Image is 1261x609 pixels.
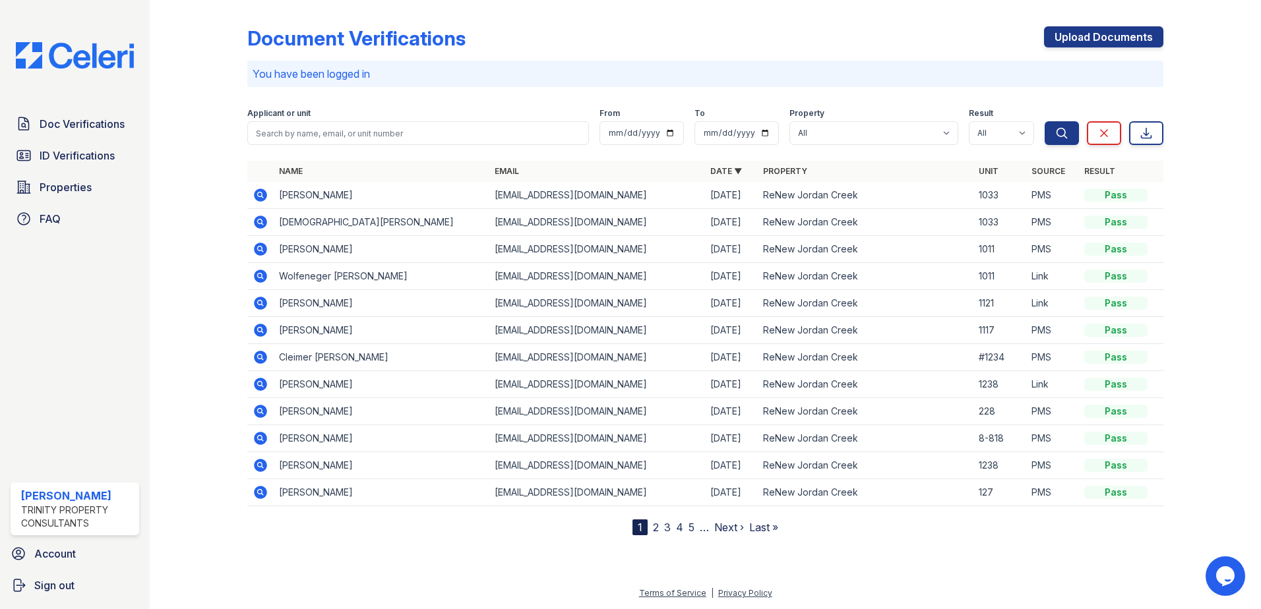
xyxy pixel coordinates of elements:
td: [DATE] [705,263,758,290]
a: Account [5,540,144,567]
a: 4 [676,521,683,534]
img: CE_Logo_Blue-a8612792a0a2168367f1c8372b55b34899dd931a85d93a1a3d3e32e68fde9ad4.png [5,42,144,69]
label: Property [789,108,824,119]
div: | [711,588,714,598]
td: [DATE] [705,209,758,236]
div: Pass [1084,378,1148,391]
a: 5 [689,521,694,534]
td: [EMAIL_ADDRESS][DOMAIN_NAME] [489,290,705,317]
td: PMS [1026,317,1079,344]
td: PMS [1026,344,1079,371]
a: Terms of Service [639,588,706,598]
div: Pass [1084,486,1148,499]
a: Email [495,166,519,176]
div: Pass [1084,405,1148,418]
td: ReNew Jordan Creek [758,398,973,425]
label: To [694,108,705,119]
a: 3 [664,521,671,534]
td: Link [1026,290,1079,317]
td: [EMAIL_ADDRESS][DOMAIN_NAME] [489,371,705,398]
td: 1033 [973,209,1026,236]
td: [DATE] [705,479,758,506]
td: PMS [1026,425,1079,452]
div: Pass [1084,270,1148,283]
td: ReNew Jordan Creek [758,182,973,209]
a: Date ▼ [710,166,742,176]
td: [DATE] [705,452,758,479]
td: [EMAIL_ADDRESS][DOMAIN_NAME] [489,479,705,506]
label: Result [969,108,993,119]
span: FAQ [40,211,61,227]
td: 1121 [973,290,1026,317]
td: [PERSON_NAME] [274,398,489,425]
td: ReNew Jordan Creek [758,236,973,263]
td: [PERSON_NAME] [274,452,489,479]
td: [DATE] [705,236,758,263]
div: Pass [1084,459,1148,472]
div: Pass [1084,351,1148,364]
td: 228 [973,398,1026,425]
td: ReNew Jordan Creek [758,263,973,290]
a: FAQ [11,206,139,232]
a: Privacy Policy [718,588,772,598]
td: PMS [1026,479,1079,506]
td: 1033 [973,182,1026,209]
td: [EMAIL_ADDRESS][DOMAIN_NAME] [489,425,705,452]
label: From [600,108,620,119]
td: Link [1026,263,1079,290]
input: Search by name, email, or unit number [247,121,589,145]
td: 1238 [973,452,1026,479]
a: Result [1084,166,1115,176]
a: ID Verifications [11,142,139,169]
td: [EMAIL_ADDRESS][DOMAIN_NAME] [489,209,705,236]
label: Applicant or unit [247,108,311,119]
td: [EMAIL_ADDRESS][DOMAIN_NAME] [489,317,705,344]
a: Property [763,166,807,176]
a: Properties [11,174,139,200]
td: PMS [1026,182,1079,209]
a: Unit [979,166,999,176]
td: [DATE] [705,317,758,344]
td: PMS [1026,452,1079,479]
div: Pass [1084,324,1148,337]
td: [DATE] [705,371,758,398]
td: [DATE] [705,290,758,317]
td: [PERSON_NAME] [274,317,489,344]
td: PMS [1026,209,1079,236]
td: ReNew Jordan Creek [758,317,973,344]
td: [DATE] [705,425,758,452]
div: 1 [632,519,648,535]
td: #1234 [973,344,1026,371]
div: Trinity Property Consultants [21,504,134,530]
td: 1011 [973,263,1026,290]
span: ID Verifications [40,148,115,163]
td: Wolfeneger [PERSON_NAME] [274,263,489,290]
td: ReNew Jordan Creek [758,452,973,479]
td: [EMAIL_ADDRESS][DOMAIN_NAME] [489,263,705,290]
a: Sign out [5,572,144,598]
td: PMS [1026,236,1079,263]
td: [PERSON_NAME] [274,479,489,506]
a: Source [1031,166,1065,176]
div: Document Verifications [247,26,466,50]
p: You have been logged in [253,66,1158,82]
div: Pass [1084,216,1148,229]
span: … [700,519,709,535]
div: Pass [1084,188,1148,202]
td: [DATE] [705,182,758,209]
div: [PERSON_NAME] [21,488,134,504]
td: 1238 [973,371,1026,398]
a: 2 [653,521,659,534]
td: [EMAIL_ADDRESS][DOMAIN_NAME] [489,236,705,263]
td: ReNew Jordan Creek [758,425,973,452]
td: 1011 [973,236,1026,263]
td: [EMAIL_ADDRESS][DOMAIN_NAME] [489,182,705,209]
span: Properties [40,179,92,195]
div: Pass [1084,243,1148,256]
td: [PERSON_NAME] [274,182,489,209]
td: [PERSON_NAME] [274,425,489,452]
a: Last » [749,521,778,534]
td: [EMAIL_ADDRESS][DOMAIN_NAME] [489,344,705,371]
a: Upload Documents [1044,26,1163,47]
